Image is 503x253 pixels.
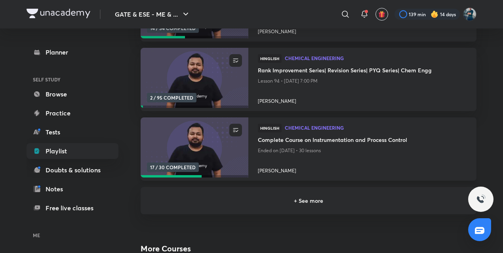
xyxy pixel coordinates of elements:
a: Planner [27,44,118,60]
p: Lesson 94 • [DATE] 7:00 PM [258,76,467,86]
a: Practice [27,105,118,121]
a: Chemical Engineering [285,56,467,61]
a: Tests [27,124,118,140]
span: 2 / 95 COMPLETED [147,93,196,102]
a: Doubts & solutions [27,162,118,178]
button: GATE & ESE - ME & ... [110,6,195,22]
a: [PERSON_NAME] [258,94,467,105]
img: avatar [378,11,385,18]
a: new-thumbnail17 / 30 COMPLETED [141,117,248,181]
h6: SELF STUDY [27,73,118,86]
h6: + See more [150,196,467,205]
button: avatar [375,8,388,21]
img: new-thumbnail [139,47,249,109]
h6: ME [27,228,118,242]
a: Notes [27,181,118,197]
span: 17 / 30 COMPLETED [147,162,199,172]
a: Browse [27,86,118,102]
a: [PERSON_NAME] [258,25,467,35]
a: Complete Course on Instrumentation and Process Control [258,136,467,145]
span: Hinglish [258,124,282,132]
a: Rank Improvement Series| Revision Series| PYQ Series| Chem Engg [258,66,467,76]
span: Chemical Engineering [285,125,467,130]
img: Company Logo [27,9,90,18]
a: Playlist [27,143,118,159]
img: ttu [476,194,486,204]
img: new-thumbnail [139,117,249,178]
img: streak [431,10,438,18]
span: Hinglish [258,54,282,63]
a: [PERSON_NAME] [258,164,467,174]
a: Free live classes [27,200,118,216]
a: Company Logo [27,9,90,20]
a: new-thumbnail2 / 95 COMPLETED [141,48,248,111]
img: Vinay Upadhyay [463,8,476,21]
a: Chemical Engineering [285,125,467,131]
p: Ended on [DATE] • 30 lessons [258,145,467,156]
